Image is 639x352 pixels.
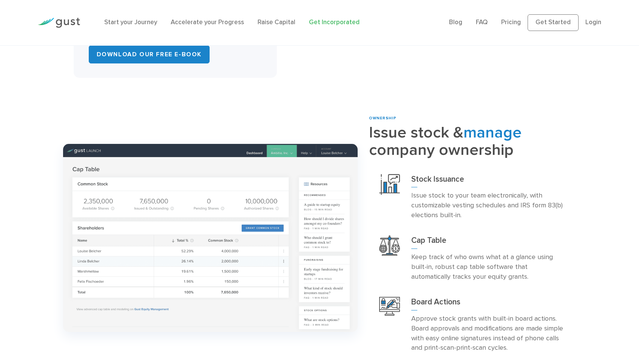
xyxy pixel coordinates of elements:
h3: Cap Table [411,235,566,249]
a: Raise Capital [258,19,295,26]
a: Login [585,19,601,26]
a: Get Started [528,14,579,31]
img: 2 Issue Stock And Manage Ownership [63,144,357,332]
div: ownership [369,116,576,121]
a: Accelerate your Progress [171,19,244,26]
a: Download Our Free E-Book [89,45,210,63]
a: Pricing [501,19,521,26]
h3: Board Actions [411,297,566,310]
a: Get Incorporated [309,19,360,26]
p: Issue stock to your team electronically, with customizable vesting schedules and IRS form 83(b) e... [411,191,566,220]
a: Start your Journey [104,19,157,26]
span: manage [463,123,522,142]
h2: Issue stock & company ownership [369,124,576,159]
p: Keep track of who owns what at a glance using built-in, robust cap table software that automatica... [411,252,566,282]
a: Blog [449,19,462,26]
img: Board Actions [379,297,400,316]
h3: Stock Issuance [411,174,566,188]
img: Cap Table [379,235,400,255]
img: Stock Issuance [379,174,400,195]
a: FAQ [476,19,488,26]
img: Gust Logo [38,18,80,28]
